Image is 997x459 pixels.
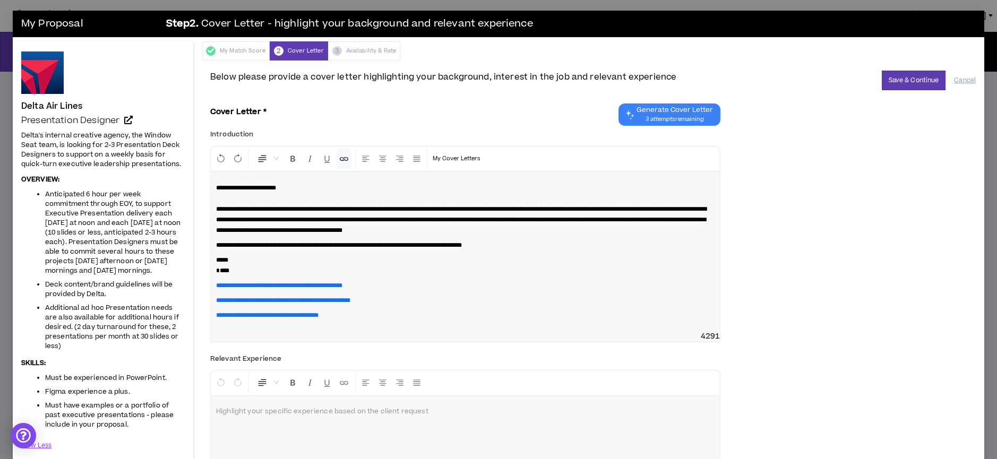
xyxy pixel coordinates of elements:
button: Left Align [358,149,374,169]
span: Delta's internal creative agency, the Window Seat team, is looking for 2-3 Presentation Deck Desi... [21,131,181,169]
span: Must be experienced in PowerPoint. [45,373,167,383]
button: Insert Link [336,373,352,393]
h3: My Proposal [21,13,159,34]
a: Presentation Designer [21,115,185,126]
span: Below please provide a cover letter highlighting your background, interest in the job and relevan... [210,71,676,83]
span: Must have examples or a portfolio of past executive presentations - please include in your proposal. [45,401,174,429]
button: Undo [213,149,229,169]
b: Step 2 . [166,16,199,32]
h4: Delta Air Lines [21,101,82,111]
h3: Cover Letter * [210,108,267,117]
span: Anticipated 6 hour per week commitment through EOY, to support Executive Presentation delivery ea... [45,189,181,275]
button: Justify Align [409,149,425,169]
span: Generate Cover Letter [637,106,713,114]
button: Cancel [954,71,976,90]
button: Center Align [375,149,391,169]
label: Introduction [210,126,253,143]
div: My Match Score [202,41,270,60]
span: 4291 [701,331,720,342]
label: Relevant Experience [210,350,281,367]
button: Insert Link [336,149,352,169]
button: Format Underline [319,373,335,393]
button: Undo [213,373,229,393]
button: Redo [230,373,246,393]
button: Format Underline [319,149,335,169]
span: Cover Letter - highlight your background and relevant experience [201,16,533,32]
button: Template [429,149,484,169]
button: View Less [21,436,51,455]
button: Format Bold [285,149,301,169]
button: Right Align [392,373,408,393]
span: 3 attempts remaining [637,115,713,124]
button: Format Italics [302,149,318,169]
button: Redo [230,149,246,169]
button: Center Align [375,373,391,393]
span: Deck content/brand guidelines will be provided by Delta. [45,280,173,299]
button: Format Bold [285,373,301,393]
p: My Cover Letters [433,153,480,164]
strong: OVERVIEW: [21,175,59,184]
strong: SKILLS: [21,358,46,368]
button: Justify Align [409,373,425,393]
button: Left Align [358,373,374,393]
span: Figma experience a plus. [45,387,130,396]
span: Additional ad hoc Presentation needs are also available for additional hours if desired. (2 day t... [45,303,179,351]
button: Right Align [392,149,408,169]
button: Chat GPT Cover Letter [618,103,720,126]
div: Open Intercom Messenger [11,423,36,448]
button: Save & Continue [882,71,946,90]
span: Presentation Designer [21,114,119,127]
button: Format Italics [302,373,318,393]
